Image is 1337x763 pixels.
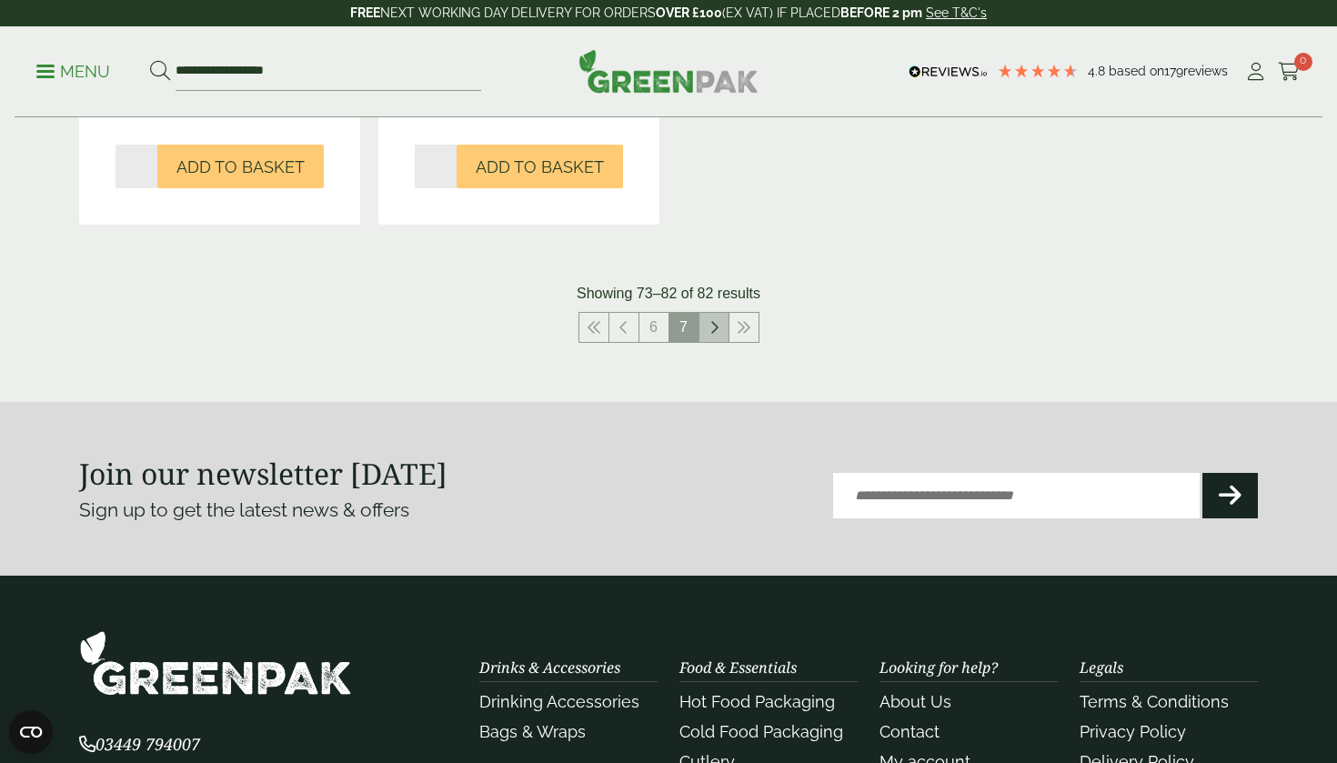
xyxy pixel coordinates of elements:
[1088,64,1109,78] span: 4.8
[1109,64,1164,78] span: Based on
[9,710,53,754] button: Open CMP widget
[639,313,668,342] a: 6
[679,722,843,741] a: Cold Food Packaging
[36,61,110,79] a: Menu
[1164,64,1183,78] span: 179
[1294,53,1312,71] span: 0
[457,145,623,188] button: Add to Basket
[157,145,324,188] button: Add to Basket
[79,630,352,697] img: GreenPak Supplies
[880,722,940,741] a: Contact
[577,283,760,305] p: Showing 73–82 of 82 results
[79,454,447,493] strong: Join our newsletter [DATE]
[679,692,835,711] a: Hot Food Packaging
[669,313,699,342] span: 7
[578,49,759,93] img: GreenPak Supplies
[909,65,988,78] img: REVIEWS.io
[1080,722,1186,741] a: Privacy Policy
[79,737,200,754] a: 03449 794007
[176,157,305,177] span: Add to Basket
[1278,63,1301,81] i: Cart
[997,63,1079,79] div: 4.78 Stars
[479,692,639,711] a: Drinking Accessories
[926,5,987,20] a: See T&C's
[36,61,110,83] p: Menu
[656,5,722,20] strong: OVER £100
[476,157,604,177] span: Add to Basket
[1183,64,1228,78] span: reviews
[1080,692,1229,711] a: Terms & Conditions
[1244,63,1267,81] i: My Account
[1278,58,1301,85] a: 0
[479,722,586,741] a: Bags & Wraps
[79,733,200,755] span: 03449 794007
[350,5,380,20] strong: FREE
[840,5,922,20] strong: BEFORE 2 pm
[880,692,951,711] a: About Us
[79,496,609,525] p: Sign up to get the latest news & offers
